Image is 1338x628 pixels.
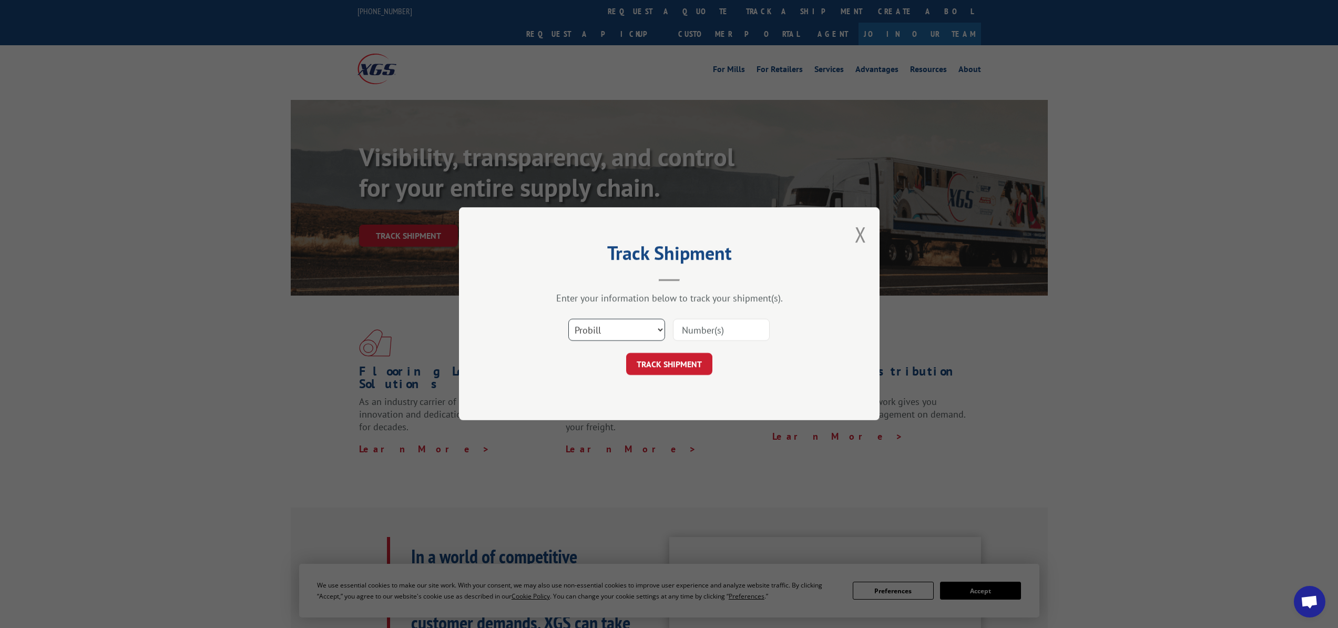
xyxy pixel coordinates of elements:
[512,246,827,266] h2: Track Shipment
[512,292,827,305] div: Enter your information below to track your shipment(s).
[626,353,712,376] button: TRACK SHIPMENT
[1294,586,1325,617] div: Open chat
[673,319,770,341] input: Number(s)
[855,220,866,248] button: Close modal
